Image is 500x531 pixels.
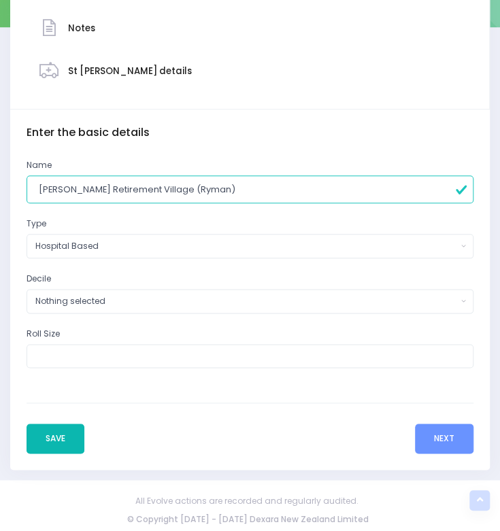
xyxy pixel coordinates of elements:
button: Next [415,424,473,453]
label: Decile [27,273,51,285]
button: Nothing selected [27,289,473,313]
button: Hospital Based [27,234,473,258]
button: Save [27,424,84,453]
h4: Enter the basic details [27,126,473,139]
div: Hospital Based [35,240,457,252]
span: All Evolve actions are recorded and regularly audited. [135,488,365,513]
div: Nothing selected [35,295,457,307]
span: © Copyright [DATE] - [DATE] Dexara New Zealand Limited [127,513,369,524]
label: Roll Size [27,328,60,340]
h3: St [PERSON_NAME] details [68,66,192,77]
label: Type [27,218,46,230]
label: Name [27,159,52,171]
h3: Notes [68,23,95,34]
